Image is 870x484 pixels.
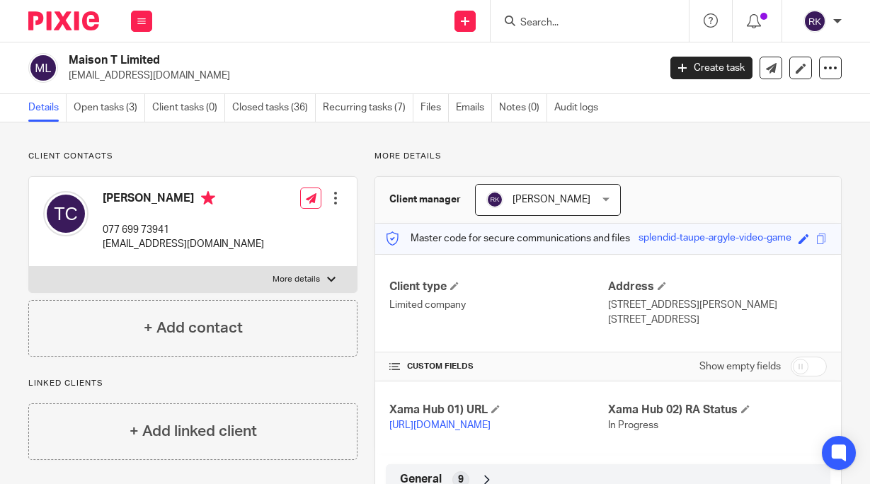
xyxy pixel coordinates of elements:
img: svg%3E [803,10,826,33]
p: 077 699 73941 [103,223,264,237]
h4: + Add linked client [130,420,257,442]
a: Emails [456,94,492,122]
a: Audit logs [554,94,605,122]
p: Linked clients [28,378,357,389]
img: svg%3E [486,191,503,208]
a: Notes (0) [499,94,547,122]
p: [STREET_ADDRESS] [608,313,827,327]
a: Client tasks (0) [152,94,225,122]
h4: Xama Hub 02) RA Status [608,403,827,417]
a: Details [28,94,67,122]
p: [EMAIL_ADDRESS][DOMAIN_NAME] [69,69,649,83]
input: Search [519,17,646,30]
h4: [PERSON_NAME] [103,191,264,209]
a: Create task [670,57,752,79]
label: Show empty fields [699,359,781,374]
h4: Address [608,280,827,294]
p: Master code for secure communications and files [386,231,630,246]
p: More details [273,274,320,285]
span: [PERSON_NAME] [513,195,590,204]
p: More details [374,151,842,162]
a: Recurring tasks (7) [323,94,413,122]
div: splendid-taupe-argyle-video-game [639,231,791,247]
span: In Progress [608,420,658,430]
h2: Maison T Limited [69,53,533,68]
a: [URL][DOMAIN_NAME] [389,420,491,430]
p: [STREET_ADDRESS][PERSON_NAME] [608,298,827,312]
a: Open tasks (3) [74,94,145,122]
img: svg%3E [43,191,88,236]
h4: Xama Hub 01) URL [389,403,608,417]
h4: + Add contact [144,317,243,339]
h4: Client type [389,280,608,294]
p: Limited company [389,298,608,312]
a: Closed tasks (36) [232,94,316,122]
h4: CUSTOM FIELDS [389,361,608,372]
i: Primary [201,191,215,205]
p: [EMAIL_ADDRESS][DOMAIN_NAME] [103,237,264,251]
h3: Client manager [389,192,461,207]
a: Files [420,94,449,122]
img: Pixie [28,11,99,30]
img: svg%3E [28,53,58,83]
p: Client contacts [28,151,357,162]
